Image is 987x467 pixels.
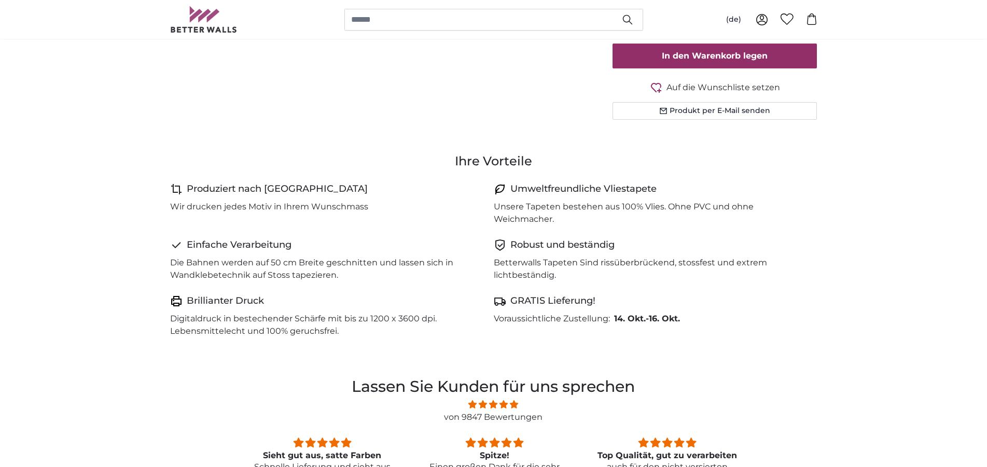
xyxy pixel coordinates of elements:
div: 5 stars [248,436,396,450]
p: Voraussichtliche Zustellung: [494,313,610,325]
h4: Einfache Verarbeitung [187,238,291,252]
button: Auf die Wunschliste setzen [613,81,817,94]
h4: Brillianter Druck [187,294,264,308]
span: In den Warenkorb legen [662,51,768,61]
span: 14. Okt. [614,314,646,323]
button: (de) [718,10,749,29]
p: Betterwalls Tapeten Sind rissüberbrückend, stossfest und extrem lichtbeständig. [494,257,809,281]
div: Top Qualität, gut zu verarbeiten [593,450,741,461]
div: Sieht gut aus, satte Farben [248,450,396,461]
h4: Produziert nach [GEOGRAPHIC_DATA] [187,182,368,196]
div: Spitze! [421,450,568,461]
img: Betterwalls [170,6,238,33]
h2: Lassen Sie Kunden für uns sprechen [234,375,752,398]
div: 5 stars [421,436,568,450]
a: von 9847 Bewertungen [444,412,543,422]
span: 4.81 stars [234,398,752,411]
b: - [614,314,680,323]
p: Die Bahnen werden auf 50 cm Breite geschnitten und lassen sich in Wandklebetechnik auf Stoss tape... [170,257,485,281]
h4: Robust und beständig [510,238,615,252]
h3: Ihre Vorteile [170,153,817,169]
div: 5 stars [593,436,741,450]
p: Digitaldruck in bestechender Schärfe mit bis zu 1200 x 3600 dpi. Lebensmittelecht und 100% geruch... [170,313,485,337]
h4: GRATIS Lieferung! [510,294,595,308]
h4: Umweltfreundliche Vliestapete [510,182,657,196]
p: Unsere Tapeten bestehen aus 100% Vlies. Ohne PVC und ohne Weichmacher. [494,201,809,225]
span: 16. Okt. [649,314,680,323]
button: Produkt per E-Mail senden [613,102,817,120]
button: In den Warenkorb legen [613,44,817,68]
p: Wir drucken jedes Motiv in Ihrem Wunschmass [170,201,368,213]
span: Auf die Wunschliste setzen [666,81,780,94]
